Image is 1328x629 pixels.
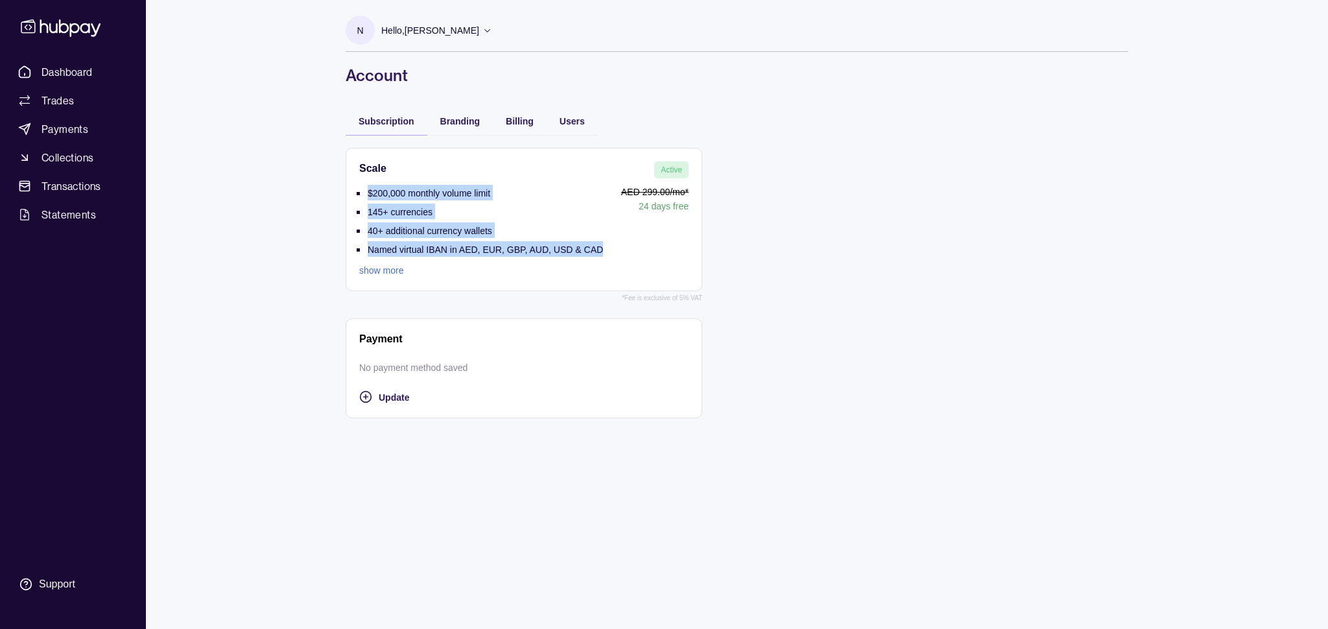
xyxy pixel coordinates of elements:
p: *Fee is exclusive of 5% VAT [622,291,702,305]
h1: Account [346,65,1128,86]
span: Update [379,392,409,403]
span: Active [661,165,682,174]
span: Subscription [359,116,414,126]
span: Trades [41,93,74,108]
p: Hello, [PERSON_NAME] [381,23,479,38]
a: Transactions [13,174,133,198]
p: N [357,23,363,38]
span: Users [560,116,585,126]
a: Collections [13,146,133,169]
span: Billing [506,116,534,126]
h2: Payment [359,332,403,346]
span: Statements [41,207,96,222]
p: Named virtual IBAN in AED, EUR, GBP, AUD, USD & CAD [368,244,603,255]
p: 24 days free [610,199,689,213]
a: Trades [13,89,133,112]
div: Support [39,577,75,591]
p: No payment method saved [359,362,468,373]
p: 145+ currencies [368,207,433,217]
p: AED 299.00 /mo* [610,185,689,199]
span: Transactions [41,178,101,194]
a: Support [13,571,133,598]
h2: Scale [359,161,386,178]
span: Payments [41,121,88,137]
button: Update [359,389,689,405]
a: show more [359,263,603,278]
p: $200,000 monthly volume limit [368,188,490,198]
a: Statements [13,203,133,226]
span: Dashboard [41,64,93,80]
p: 40+ additional currency wallets [368,226,492,236]
span: Branding [440,116,480,126]
span: Collections [41,150,93,165]
a: Dashboard [13,60,133,84]
a: Payments [13,117,133,141]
